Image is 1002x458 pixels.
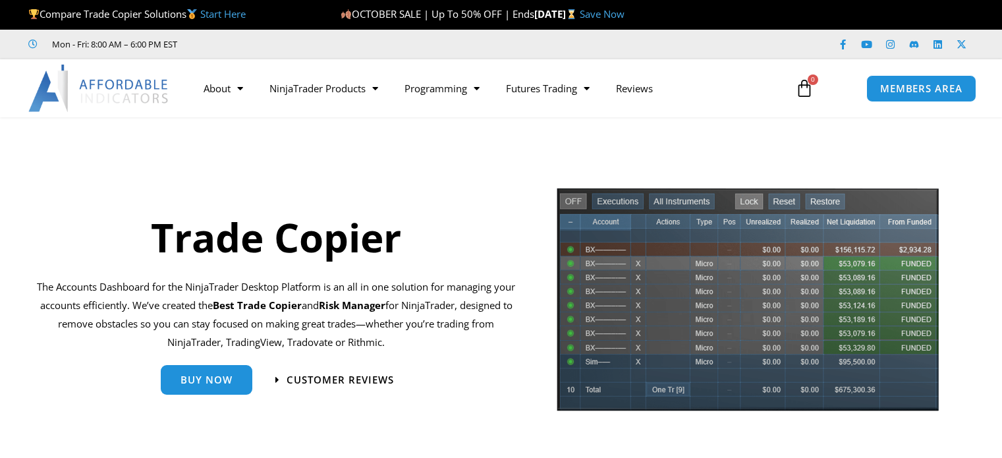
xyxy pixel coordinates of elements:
a: Futures Trading [493,73,603,103]
a: Customer Reviews [275,375,394,385]
a: Save Now [580,7,625,20]
span: Mon - Fri: 8:00 AM – 6:00 PM EST [49,36,177,52]
span: MEMBERS AREA [880,84,962,94]
strong: Risk Manager [319,299,385,312]
p: The Accounts Dashboard for the NinjaTrader Desktop Platform is an all in one solution for managin... [37,278,516,351]
a: 0 [775,69,833,107]
img: LogoAI | Affordable Indicators – NinjaTrader [28,65,170,112]
img: 🍂 [341,9,351,19]
img: tradecopier | Affordable Indicators – NinjaTrader [555,186,940,422]
a: Reviews [603,73,666,103]
img: 🏆 [29,9,39,19]
span: OCTOBER SALE | Up To 50% OFF | Ends [341,7,534,20]
span: Compare Trade Copier Solutions [28,7,246,20]
a: MEMBERS AREA [866,75,976,102]
nav: Menu [190,73,782,103]
a: About [190,73,256,103]
a: Programming [391,73,493,103]
img: 🥇 [187,9,197,19]
h1: Trade Copier [37,210,516,265]
span: Customer Reviews [287,375,394,385]
b: Best Trade Copier [213,299,302,312]
span: Buy Now [181,375,233,385]
a: Buy Now [161,365,252,395]
a: Start Here [200,7,246,20]
img: ⌛ [567,9,576,19]
span: 0 [808,74,818,85]
a: NinjaTrader Products [256,73,391,103]
iframe: Customer reviews powered by Trustpilot [196,38,393,51]
strong: [DATE] [534,7,580,20]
